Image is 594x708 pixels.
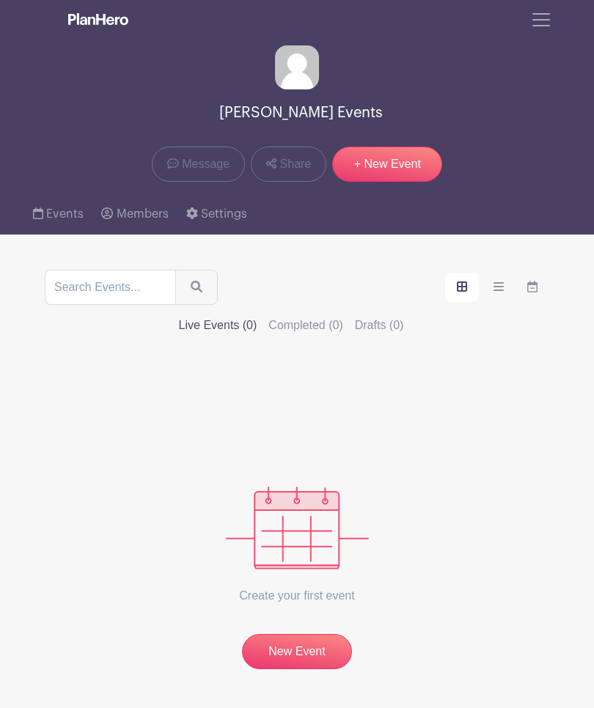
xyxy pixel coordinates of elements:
[68,13,128,25] img: logo_white-6c42ec7e38ccf1d336a20a19083b03d10ae64f83f12c07503d8b9e83406b4c7d.svg
[355,317,404,334] label: Drafts (0)
[226,569,369,622] p: Create your first event
[521,6,561,34] button: Toggle navigation
[219,101,383,125] span: [PERSON_NAME] Events
[33,193,84,235] a: Events
[280,155,312,173] span: Share
[268,317,342,334] label: Completed (0)
[182,155,230,173] span: Message
[101,193,168,235] a: Members
[332,147,442,182] a: + New Event
[226,487,369,569] img: events_empty-56550af544ae17c43cc50f3ebafa394433d06d5f1891c01edc4b5d1d59cfda54.svg
[152,147,245,182] a: Message
[275,45,319,89] img: default-ce2991bfa6775e67f084385cd625a349d9dcbb7a52a09fb2fda1e96e2d18dcdb.png
[117,208,169,220] span: Members
[45,270,176,305] input: Search Events...
[186,193,247,235] a: Settings
[445,273,549,302] div: order and view
[46,208,84,220] span: Events
[179,317,416,334] div: filters
[179,317,257,334] label: Live Events (0)
[201,208,247,220] span: Settings
[242,634,352,669] a: New Event
[251,147,326,182] a: Share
